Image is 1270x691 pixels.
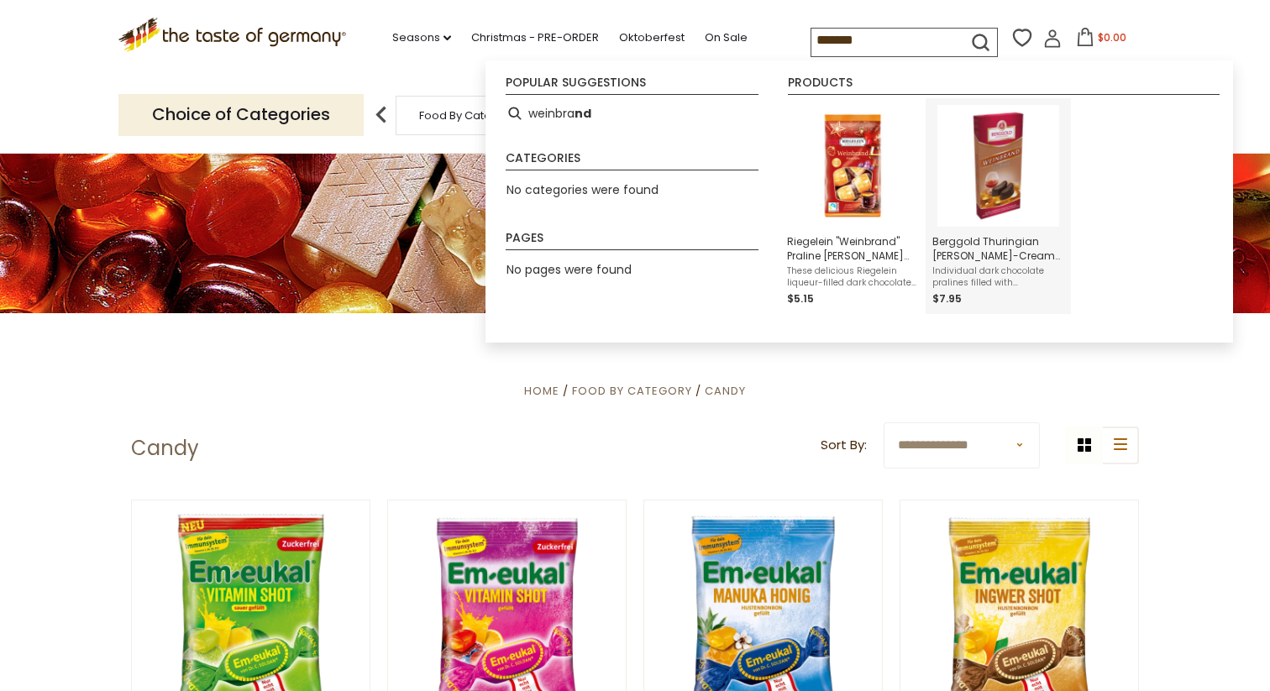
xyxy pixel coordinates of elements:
[937,105,1059,227] img: Berggold Weinbrand Pralines
[365,98,398,132] img: previous arrow
[506,261,632,278] span: No pages were found
[392,29,451,47] a: Seasons
[705,29,748,47] a: On Sale
[506,181,659,198] span: No categories were found
[1065,28,1136,53] button: $0.00
[932,105,1064,307] a: Berggold Weinbrand PralinesBerggold Thuringian [PERSON_NAME]-Cream Filled Pralines, 100gIndividua...
[932,265,1064,289] span: Individual dark chocolate pralines filled with [PERSON_NAME] cream From Berggold Chocolatier, a f...
[619,29,685,47] a: Oktoberfest
[131,436,199,461] h1: Candy
[118,94,364,135] p: Choice of Categories
[780,98,926,314] li: Riegelein "Weinbrand" Praline Brandy Barrels, 3.5 oz
[788,76,1220,95] li: Products
[419,109,517,122] a: Food By Category
[524,383,559,399] a: Home
[787,291,814,306] span: $5.15
[1098,30,1126,44] span: $0.00
[506,152,758,170] li: Categories
[572,383,692,399] a: Food By Category
[787,265,919,289] span: These delicious Riegelein liqueur-filled dark chocolate barrel ornaments are a real treat for the...
[575,104,591,123] b: nd
[506,232,758,250] li: Pages
[499,98,765,128] li: weinbrand
[787,105,919,307] a: Riegelein Wine Brandy PralinesRiegelein "Weinbrand" Praline [PERSON_NAME] Barrels, 3.5 ozThese de...
[821,435,867,456] label: Sort By:
[926,98,1071,314] li: Berggold Thuringian Brandy-Cream Filled Pralines, 100g
[485,60,1233,343] div: Instant Search Results
[787,234,919,263] span: Riegelein "Weinbrand" Praline [PERSON_NAME] Barrels, 3.5 oz
[506,76,758,95] li: Popular suggestions
[705,383,746,399] a: Candy
[932,291,962,306] span: $7.95
[792,105,914,227] img: Riegelein Wine Brandy Pralines
[471,29,599,47] a: Christmas - PRE-ORDER
[932,234,1064,263] span: Berggold Thuringian [PERSON_NAME]-Cream Filled Pralines, 100g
